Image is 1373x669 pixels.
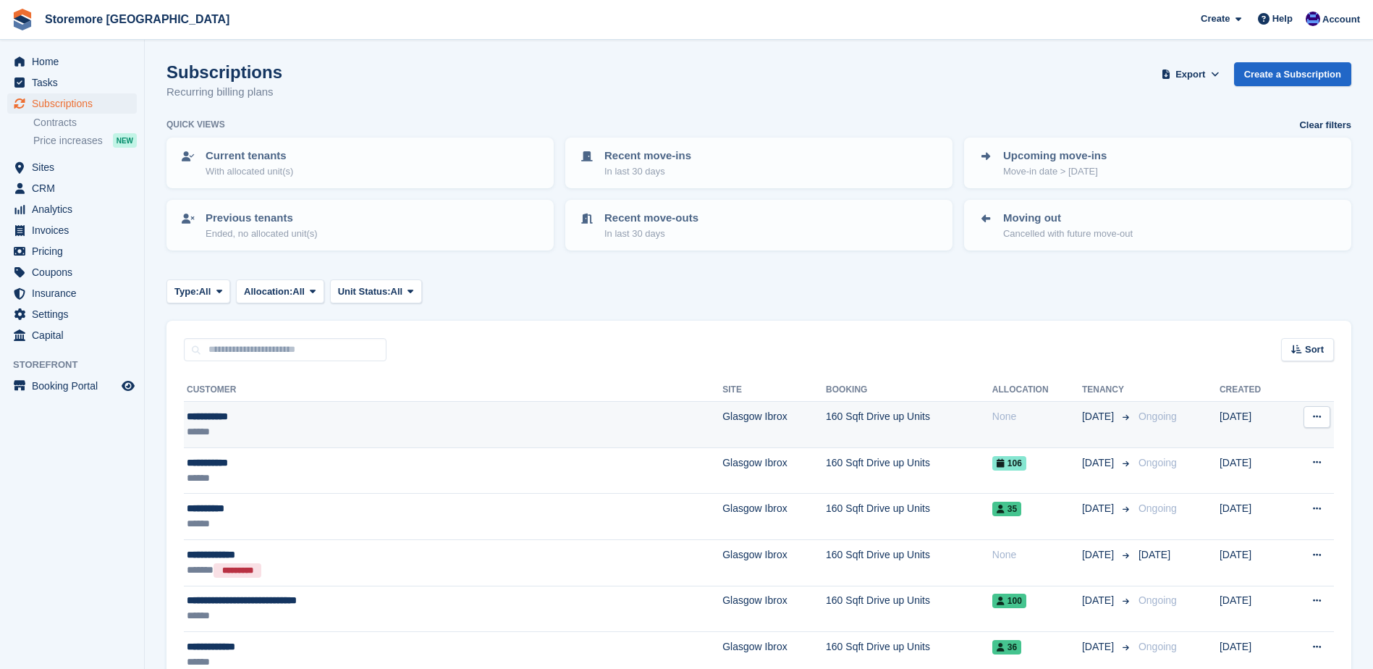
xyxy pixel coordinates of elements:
[32,157,119,177] span: Sites
[184,379,722,402] th: Customer
[32,241,119,261] span: Pricing
[168,139,552,187] a: Current tenants With allocated unit(s)
[330,279,422,303] button: Unit Status: All
[292,285,305,299] span: All
[567,201,951,249] a: Recent move-outs In last 30 days
[32,304,119,324] span: Settings
[992,409,1082,424] div: None
[7,72,137,93] a: menu
[32,262,119,282] span: Coupons
[13,358,144,372] span: Storefront
[1082,547,1117,563] span: [DATE]
[1220,447,1285,494] td: [DATE]
[826,586,992,632] td: 160 Sqft Drive up Units
[12,9,33,30] img: stora-icon-8386f47178a22dfd0bd8f6a31ec36ba5ce8667c1dd55bd0f319d3a0aa187defe.svg
[1272,12,1293,26] span: Help
[32,220,119,240] span: Invoices
[826,402,992,448] td: 160 Sqft Drive up Units
[992,379,1082,402] th: Allocation
[992,502,1021,516] span: 35
[1003,210,1133,227] p: Moving out
[244,285,292,299] span: Allocation:
[199,285,211,299] span: All
[567,139,951,187] a: Recent move-ins In last 30 days
[166,84,282,101] p: Recurring billing plans
[166,279,230,303] button: Type: All
[32,376,119,396] span: Booking Portal
[1159,62,1222,86] button: Export
[1003,227,1133,241] p: Cancelled with future move-out
[604,227,698,241] p: In last 30 days
[168,201,552,249] a: Previous tenants Ended, no allocated unit(s)
[33,134,103,148] span: Price increases
[206,148,293,164] p: Current tenants
[1175,67,1205,82] span: Export
[722,379,826,402] th: Site
[206,164,293,179] p: With allocated unit(s)
[1138,502,1177,514] span: Ongoing
[1138,594,1177,606] span: Ongoing
[722,402,826,448] td: Glasgow Ibrox
[33,116,137,130] a: Contracts
[1082,455,1117,471] span: [DATE]
[604,210,698,227] p: Recent move-outs
[32,93,119,114] span: Subscriptions
[1138,411,1177,422] span: Ongoing
[32,325,119,345] span: Capital
[113,133,137,148] div: NEW
[1138,457,1177,468] span: Ongoing
[1220,586,1285,632] td: [DATE]
[119,377,137,395] a: Preview store
[992,547,1082,563] div: None
[1220,539,1285,586] td: [DATE]
[826,539,992,586] td: 160 Sqft Drive up Units
[7,283,137,303] a: menu
[1082,639,1117,655] span: [DATE]
[7,220,137,240] a: menu
[7,199,137,219] a: menu
[32,178,119,198] span: CRM
[206,227,318,241] p: Ended, no allocated unit(s)
[7,157,137,177] a: menu
[1220,379,1285,402] th: Created
[1082,593,1117,608] span: [DATE]
[1082,409,1117,424] span: [DATE]
[1220,494,1285,540] td: [DATE]
[39,7,235,31] a: Storemore [GEOGRAPHIC_DATA]
[236,279,324,303] button: Allocation: All
[7,93,137,114] a: menu
[1322,12,1360,27] span: Account
[7,325,137,345] a: menu
[338,285,391,299] span: Unit Status:
[966,139,1350,187] a: Upcoming move-ins Move-in date > [DATE]
[1138,549,1170,560] span: [DATE]
[992,640,1021,655] span: 36
[992,594,1026,608] span: 100
[1138,641,1177,652] span: Ongoing
[32,199,119,219] span: Analytics
[826,379,992,402] th: Booking
[966,201,1350,249] a: Moving out Cancelled with future move-out
[1305,342,1324,357] span: Sort
[1220,402,1285,448] td: [DATE]
[33,132,137,148] a: Price increases NEW
[1082,379,1133,402] th: Tenancy
[7,262,137,282] a: menu
[1201,12,1230,26] span: Create
[7,51,137,72] a: menu
[7,376,137,396] a: menu
[722,494,826,540] td: Glasgow Ibrox
[722,586,826,632] td: Glasgow Ibrox
[722,539,826,586] td: Glasgow Ibrox
[166,118,225,131] h6: Quick views
[826,494,992,540] td: 160 Sqft Drive up Units
[1082,501,1117,516] span: [DATE]
[166,62,282,82] h1: Subscriptions
[7,304,137,324] a: menu
[826,447,992,494] td: 160 Sqft Drive up Units
[7,241,137,261] a: menu
[604,164,691,179] p: In last 30 days
[32,72,119,93] span: Tasks
[32,51,119,72] span: Home
[1003,164,1107,179] p: Move-in date > [DATE]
